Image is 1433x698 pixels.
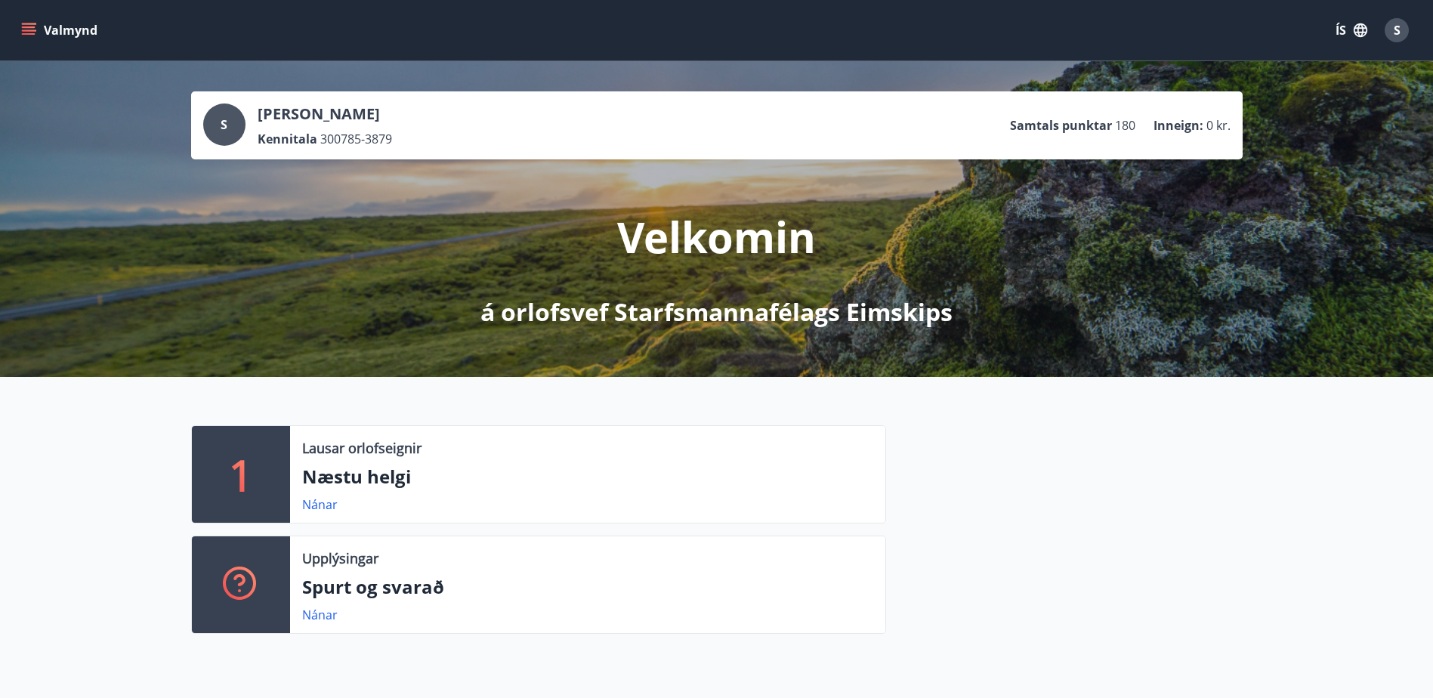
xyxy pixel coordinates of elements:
[302,607,338,623] a: Nánar
[302,496,338,513] a: Nánar
[1394,22,1401,39] span: S
[1379,12,1415,48] button: S
[302,464,873,490] p: Næstu helgi
[1010,117,1112,134] p: Samtals punktar
[1206,117,1231,134] span: 0 kr.
[480,295,953,329] p: á orlofsvef Starfsmannafélags Eimskips
[18,17,103,44] button: menu
[617,208,816,265] p: Velkomin
[258,103,392,125] p: [PERSON_NAME]
[1115,117,1135,134] span: 180
[302,548,378,568] p: Upplýsingar
[258,131,317,147] p: Kennitala
[302,574,873,600] p: Spurt og svarað
[320,131,392,147] span: 300785-3879
[221,116,227,133] span: S
[302,438,422,458] p: Lausar orlofseignir
[229,446,253,503] p: 1
[1154,117,1203,134] p: Inneign :
[1327,17,1376,44] button: ÍS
